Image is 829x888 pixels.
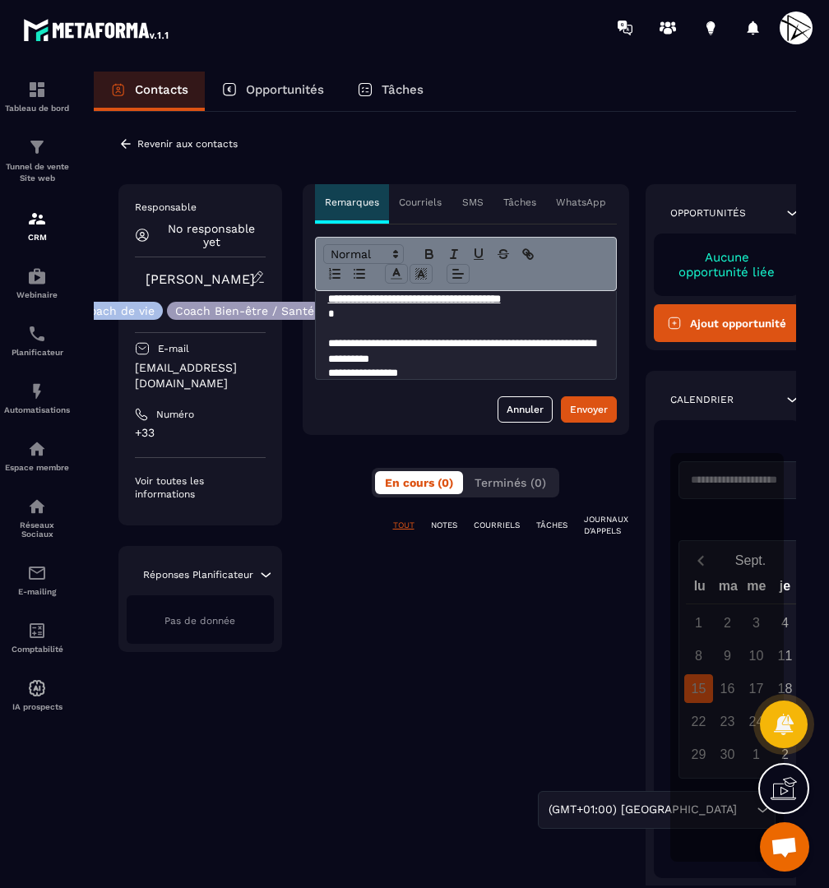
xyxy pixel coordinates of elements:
[654,304,801,342] button: Ajout opportunité
[246,82,324,97] p: Opportunités
[135,425,266,441] p: +33
[27,209,47,229] img: formation
[156,408,194,421] p: Numéro
[399,196,442,209] p: Courriels
[4,427,70,484] a: automationsautomationsEspace membre
[146,271,255,287] a: [PERSON_NAME]
[4,405,70,414] p: Automatisations
[205,72,340,111] a: Opportunités
[771,575,799,604] div: je
[4,104,70,113] p: Tableau de bord
[498,396,553,423] button: Annuler
[771,674,799,703] div: 18
[164,615,235,627] span: Pas de donnée
[538,791,776,829] div: Search for option
[135,201,266,214] p: Responsable
[27,439,47,459] img: automations
[137,138,238,150] p: Revenir aux contacts
[385,476,453,489] span: En cours (0)
[584,514,628,537] p: JOURNAUX D'APPELS
[771,641,799,670] div: 11
[431,520,457,531] p: NOTES
[27,678,47,698] img: automations
[474,520,520,531] p: COURRIELS
[135,360,266,391] p: [EMAIL_ADDRESS][DOMAIN_NAME]
[4,645,70,654] p: Comptabilité
[375,471,463,494] button: En cours (0)
[536,520,567,531] p: TÂCHES
[4,312,70,369] a: schedulerschedulerPlanificateur
[135,474,266,501] p: Voir toutes les informations
[670,250,785,280] p: Aucune opportunité liée
[393,520,414,531] p: TOUT
[27,80,47,99] img: formation
[544,801,740,819] span: (GMT+01:00) [GEOGRAPHIC_DATA]
[4,484,70,551] a: social-networksocial-networkRéseaux Sociaux
[175,305,314,317] p: Coach Bien-être / Santé
[27,382,47,401] img: automations
[4,67,70,125] a: formationformationTableau de bord
[27,324,47,344] img: scheduler
[465,471,556,494] button: Terminés (0)
[771,608,799,637] div: 4
[570,401,608,418] div: Envoyer
[340,72,440,111] a: Tâches
[4,608,70,666] a: accountantaccountantComptabilité
[4,463,70,472] p: Espace membre
[325,196,379,209] p: Remarques
[27,137,47,157] img: formation
[23,15,171,44] img: logo
[462,196,484,209] p: SMS
[4,348,70,357] p: Planificateur
[503,196,536,209] p: Tâches
[4,254,70,312] a: automationsautomationsWebinaire
[27,497,47,516] img: social-network
[4,520,70,539] p: Réseaux Sociaux
[27,563,47,583] img: email
[135,82,188,97] p: Contacts
[143,568,253,581] p: Réponses Planificateur
[382,82,424,97] p: Tâches
[4,197,70,254] a: formationformationCRM
[27,266,47,286] img: automations
[4,125,70,197] a: formationformationTunnel de vente Site web
[158,222,266,248] p: No responsable yet
[670,393,734,406] p: Calendrier
[4,233,70,242] p: CRM
[27,621,47,641] img: accountant
[4,369,70,427] a: automationsautomationsAutomatisations
[4,290,70,299] p: Webinaire
[81,305,155,317] p: Coach de vie
[4,587,70,596] p: E-mailing
[158,342,189,355] p: E-mail
[475,476,546,489] span: Terminés (0)
[94,72,205,111] a: Contacts
[4,551,70,608] a: emailemailE-mailing
[4,161,70,184] p: Tunnel de vente Site web
[556,196,606,209] p: WhatsApp
[561,396,617,423] button: Envoyer
[760,822,809,872] div: Ouvrir le chat
[4,702,70,711] p: IA prospects
[670,206,746,220] p: Opportunités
